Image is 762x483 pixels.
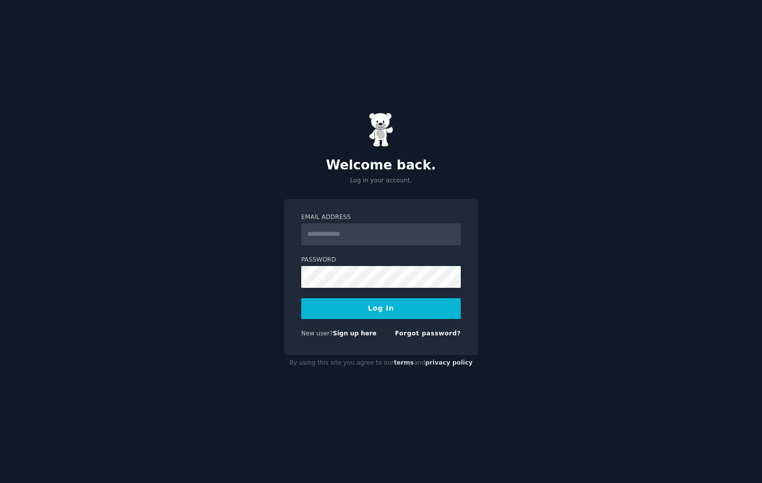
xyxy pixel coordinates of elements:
p: Log in your account. [284,176,478,185]
label: Password [301,256,461,265]
div: By using this site you agree to our and [284,355,478,371]
label: Email Address [301,213,461,222]
a: Sign up here [333,330,377,337]
a: privacy policy [425,359,473,366]
h2: Welcome back. [284,158,478,173]
a: Forgot password? [395,330,461,337]
span: New user? [301,330,333,337]
button: Log In [301,298,461,319]
img: Gummy Bear [369,112,393,147]
a: terms [394,359,414,366]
